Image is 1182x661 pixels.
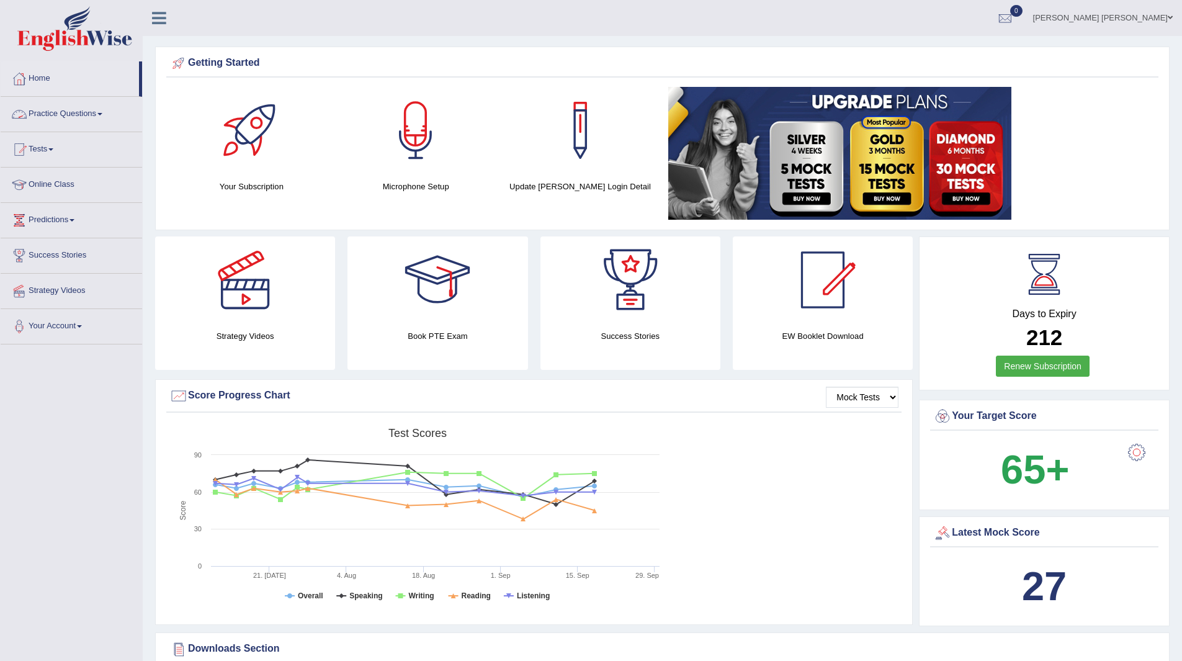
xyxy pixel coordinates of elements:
[1,203,142,234] a: Predictions
[1,309,142,340] a: Your Account
[1,97,142,128] a: Practice Questions
[194,451,202,459] text: 90
[933,524,1155,542] div: Latest Mock Score
[566,572,589,579] tspan: 15. Sep
[1,274,142,305] a: Strategy Videos
[996,356,1090,377] a: Renew Subscription
[388,427,447,439] tspan: Test scores
[412,572,435,579] tspan: 18. Aug
[340,180,492,193] h4: Microphone Setup
[491,572,511,579] tspan: 1. Sep
[408,591,434,600] tspan: Writing
[337,572,356,579] tspan: 4. Aug
[668,87,1011,220] img: small5.jpg
[1010,5,1023,17] span: 0
[1,168,142,199] a: Online Class
[194,525,202,533] text: 30
[194,488,202,496] text: 60
[176,180,328,193] h4: Your Subscription
[504,180,656,193] h4: Update [PERSON_NAME] Login Detail
[733,330,913,343] h4: EW Booklet Download
[349,591,382,600] tspan: Speaking
[517,591,550,600] tspan: Listening
[540,330,720,343] h4: Success Stories
[198,562,202,570] text: 0
[1022,564,1067,609] b: 27
[1,61,139,92] a: Home
[179,501,187,521] tspan: Score
[347,330,527,343] h4: Book PTE Exam
[169,54,1155,73] div: Getting Started
[1001,447,1069,492] b: 65+
[169,640,1155,659] div: Downloads Section
[1026,325,1062,349] b: 212
[1,132,142,163] a: Tests
[933,407,1155,426] div: Your Target Score
[298,591,323,600] tspan: Overall
[635,572,659,579] tspan: 29. Sep
[155,330,335,343] h4: Strategy Videos
[253,572,286,579] tspan: 21. [DATE]
[1,238,142,269] a: Success Stories
[933,308,1155,320] h4: Days to Expiry
[462,591,491,600] tspan: Reading
[169,387,898,405] div: Score Progress Chart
